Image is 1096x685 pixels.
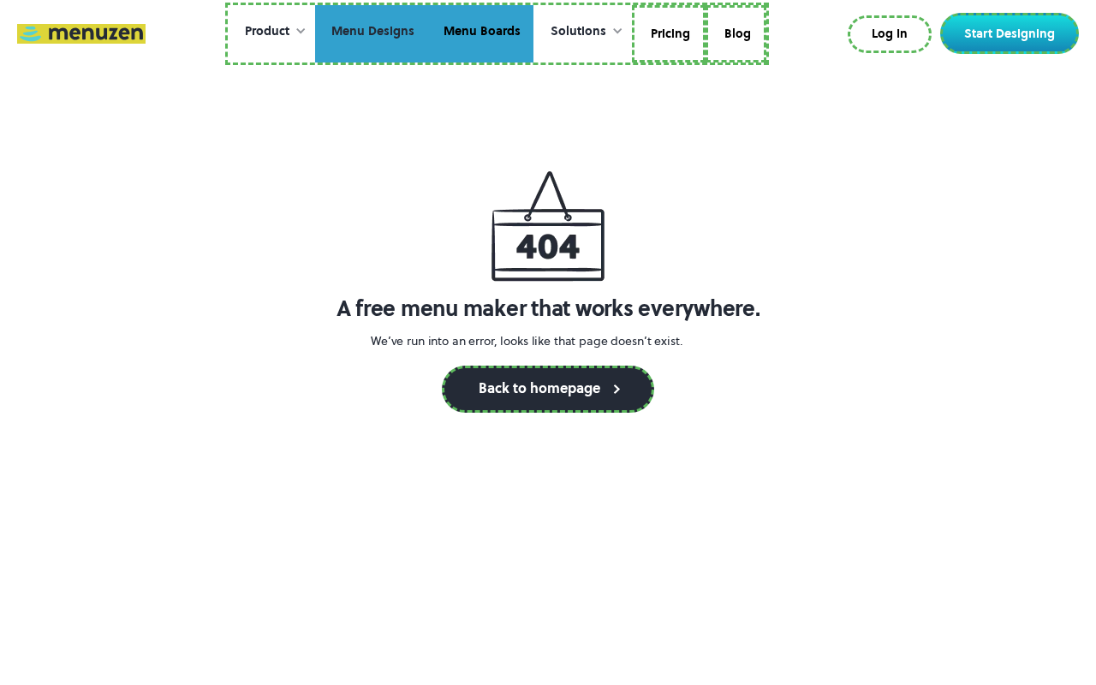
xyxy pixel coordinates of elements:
[479,381,600,395] div: Back to homepage
[337,297,760,321] h1: A free menu maker that works everywhere.
[533,5,632,58] div: Solutions
[427,5,533,63] a: Menu Boards
[245,22,289,41] div: Product
[228,5,315,58] div: Product
[632,5,706,63] a: Pricing
[706,5,766,63] a: Blog
[315,5,427,63] a: Menu Designs
[337,334,718,349] p: We’ve run into an error, looks like that page doesn’t exist.
[442,366,654,413] a: Back to homepage
[551,22,606,41] div: Solutions
[848,15,932,53] a: Log In
[940,13,1079,54] a: Start Designing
